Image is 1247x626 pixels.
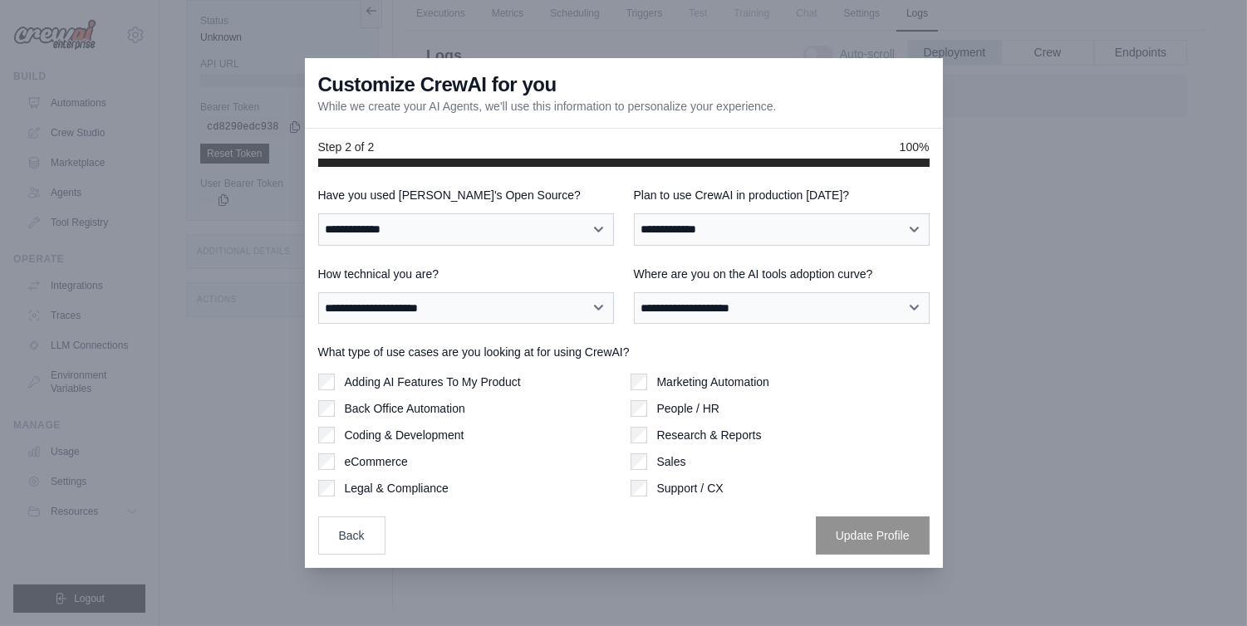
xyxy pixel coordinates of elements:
[634,187,930,203] label: Plan to use CrewAI in production [DATE]?
[318,266,614,282] label: How technical you are?
[318,344,930,360] label: What type of use cases are you looking at for using CrewAI?
[657,427,762,443] label: Research & Reports
[900,139,930,155] span: 100%
[657,374,769,390] label: Marketing Automation
[345,374,521,390] label: Adding AI Features To My Product
[318,71,557,98] h3: Customize CrewAI for you
[318,516,385,555] button: Back
[318,139,375,155] span: Step 2 of 2
[657,453,686,470] label: Sales
[816,516,930,555] button: Update Profile
[1164,546,1247,626] iframe: Chat Widget
[345,480,449,496] label: Legal & Compliance
[318,98,777,115] p: While we create your AI Agents, we'll use this information to personalize your experience.
[345,427,464,443] label: Coding & Development
[345,400,465,417] label: Back Office Automation
[345,453,408,470] label: eCommerce
[657,480,724,496] label: Support / CX
[657,400,719,417] label: People / HR
[318,187,614,203] label: Have you used [PERSON_NAME]'s Open Source?
[634,266,930,282] label: Where are you on the AI tools adoption curve?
